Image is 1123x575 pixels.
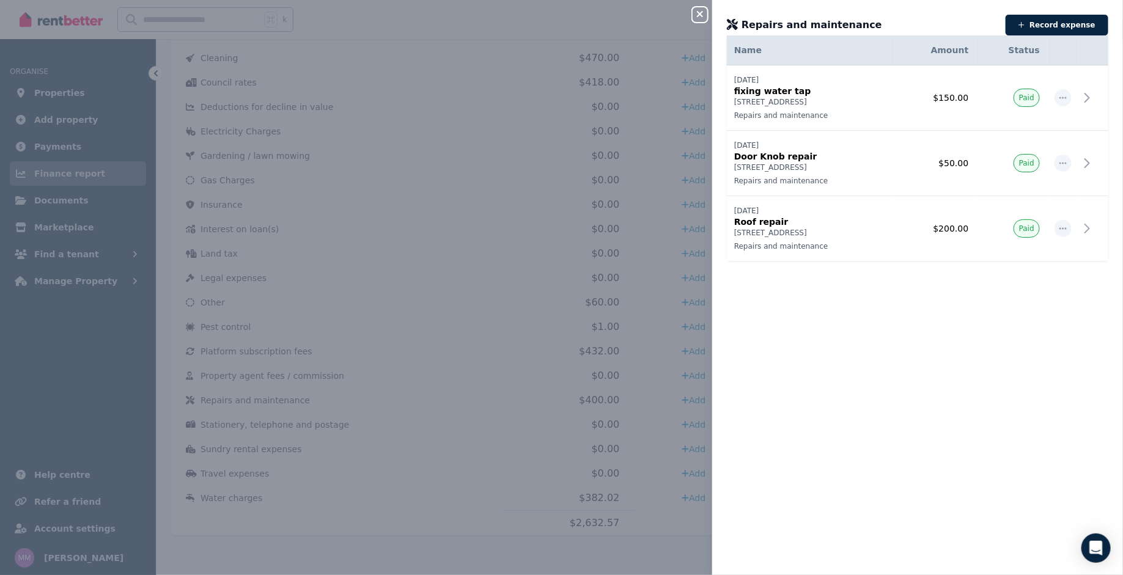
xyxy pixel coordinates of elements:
[734,228,888,238] p: [STREET_ADDRESS]
[1019,158,1034,168] span: Paid
[734,163,888,172] p: [STREET_ADDRESS]
[1019,93,1034,103] span: Paid
[742,18,882,32] span: Repairs and maintenance
[1019,224,1034,233] span: Paid
[895,196,976,262] td: $200.00
[734,111,888,120] p: Repairs and maintenance
[1006,15,1108,35] button: Record expense
[734,97,888,107] p: [STREET_ADDRESS]
[895,131,976,196] td: $50.00
[976,35,1047,65] th: Status
[1081,533,1111,563] div: Open Intercom Messenger
[734,75,888,85] p: [DATE]
[727,35,895,65] th: Name
[895,65,976,131] td: $150.00
[734,150,888,163] p: Door Knob repair
[734,85,888,97] p: fixing water tap
[734,176,888,186] p: Repairs and maintenance
[895,35,976,65] th: Amount
[734,216,888,228] p: Roof repair
[734,141,888,150] p: [DATE]
[734,206,888,216] p: [DATE]
[734,241,888,251] p: Repairs and maintenance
